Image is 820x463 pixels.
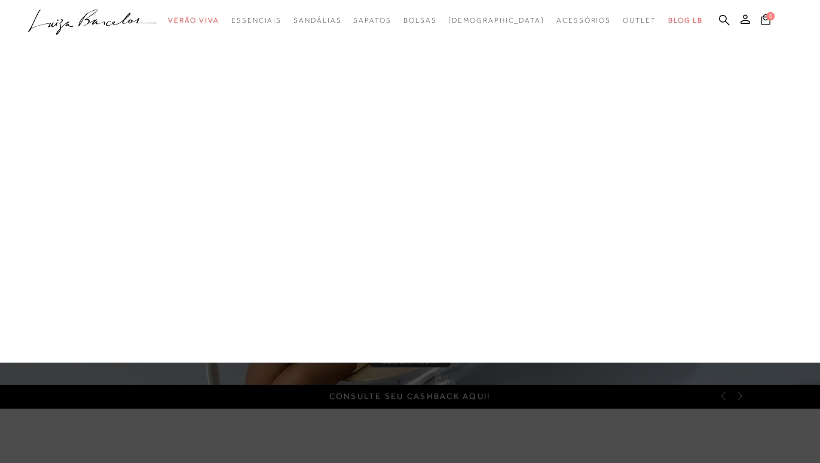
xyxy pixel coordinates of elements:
[556,16,611,24] span: Acessórios
[293,16,341,24] span: Sandálias
[168,16,219,24] span: Verão Viva
[668,16,703,24] span: BLOG LB
[623,16,656,24] span: Outlet
[403,10,437,32] a: categoryNavScreenReaderText
[766,12,775,20] span: 0
[556,10,611,32] a: categoryNavScreenReaderText
[403,16,437,24] span: Bolsas
[448,10,544,32] a: noSubCategoriesText
[293,10,341,32] a: categoryNavScreenReaderText
[448,16,544,24] span: [DEMOGRAPHIC_DATA]
[231,10,282,32] a: categoryNavScreenReaderText
[168,10,219,32] a: categoryNavScreenReaderText
[231,16,282,24] span: Essenciais
[623,10,656,32] a: categoryNavScreenReaderText
[757,13,774,29] button: 0
[353,16,391,24] span: Sapatos
[668,10,703,32] a: BLOG LB
[353,10,391,32] a: categoryNavScreenReaderText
